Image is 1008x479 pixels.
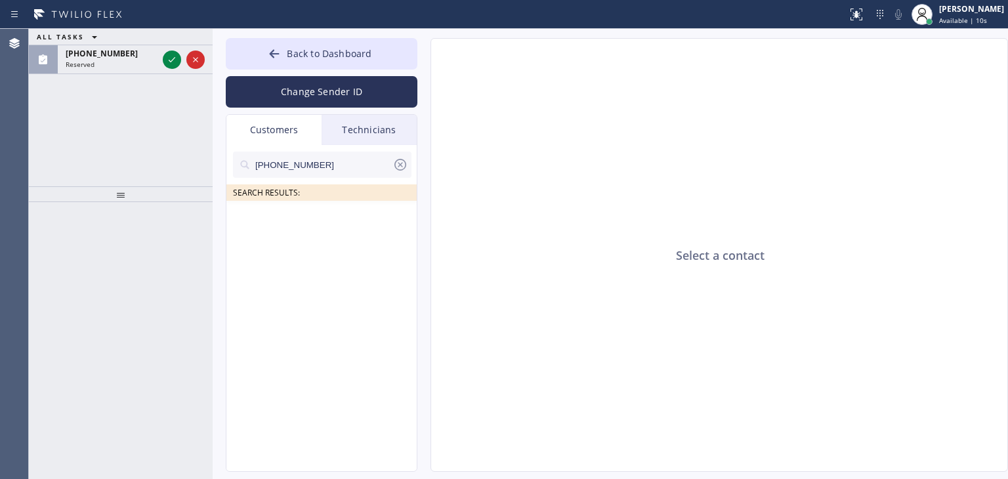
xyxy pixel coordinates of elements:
[226,38,417,70] button: Back to Dashboard
[226,76,417,108] button: Change Sender ID
[233,187,300,198] span: SEARCH RESULTS:
[287,47,371,60] span: Back to Dashboard
[226,115,322,145] div: Customers
[254,152,392,178] input: Search
[939,3,1004,14] div: [PERSON_NAME]
[889,5,908,24] button: Mute
[939,16,987,25] span: Available | 10s
[322,115,417,145] div: Technicians
[66,60,94,69] span: Reserved
[163,51,181,69] button: Accept
[29,29,110,45] button: ALL TASKS
[186,51,205,69] button: Reject
[66,48,138,59] span: [PHONE_NUMBER]
[37,32,84,41] span: ALL TASKS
